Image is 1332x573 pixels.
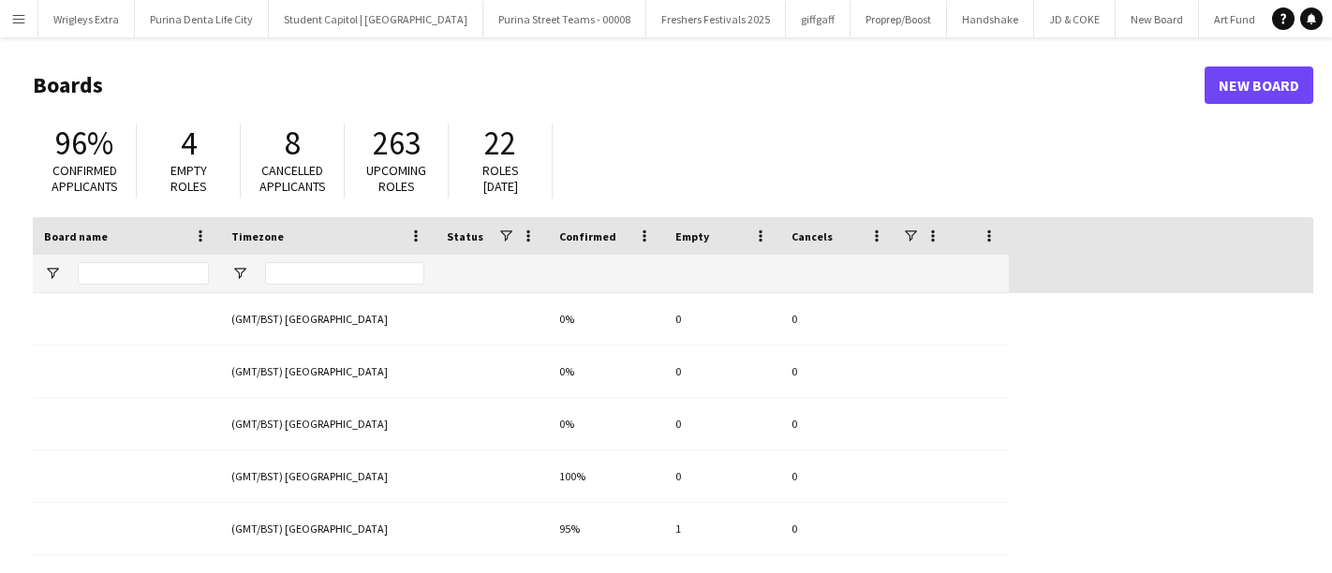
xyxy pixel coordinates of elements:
[220,450,436,502] div: (GMT/BST) [GEOGRAPHIC_DATA]
[38,1,135,37] button: Wrigleys Extra
[675,229,709,243] span: Empty
[664,503,780,554] div: 1
[780,293,896,345] div: 0
[664,450,780,502] div: 0
[548,398,664,449] div: 0%
[366,162,426,195] span: Upcoming roles
[170,162,207,195] span: Empty roles
[786,1,851,37] button: giffgaff
[285,123,301,164] span: 8
[44,229,108,243] span: Board name
[373,123,421,164] span: 263
[78,262,209,285] input: Board name Filter Input
[548,450,664,502] div: 100%
[259,162,326,195] span: Cancelled applicants
[780,345,896,397] div: 0
[33,71,1205,99] h1: Boards
[135,1,269,37] button: Purina Denta Life City
[1116,1,1199,37] button: New Board
[181,123,197,164] span: 4
[1199,1,1271,37] button: Art Fund
[664,293,780,345] div: 0
[548,503,664,554] div: 95%
[231,229,284,243] span: Timezone
[559,229,616,243] span: Confirmed
[482,162,519,195] span: Roles [DATE]
[1034,1,1116,37] button: JD & COKE
[780,398,896,449] div: 0
[1205,66,1313,104] a: New Board
[220,398,436,449] div: (GMT/BST) [GEOGRAPHIC_DATA]
[851,1,947,37] button: Proprep/Boost
[220,345,436,397] div: (GMT/BST) [GEOGRAPHIC_DATA]
[55,123,113,164] span: 96%
[269,1,483,37] button: Student Capitol | [GEOGRAPHIC_DATA]
[265,262,424,285] input: Timezone Filter Input
[664,345,780,397] div: 0
[947,1,1034,37] button: Handshake
[548,345,664,397] div: 0%
[52,162,118,195] span: Confirmed applicants
[44,265,61,282] button: Open Filter Menu
[548,293,664,345] div: 0%
[483,1,646,37] button: Purina Street Teams - 00008
[780,503,896,554] div: 0
[220,293,436,345] div: (GMT/BST) [GEOGRAPHIC_DATA]
[231,265,248,282] button: Open Filter Menu
[792,229,833,243] span: Cancels
[484,123,516,164] span: 22
[646,1,786,37] button: Freshers Festivals 2025
[780,450,896,502] div: 0
[220,503,436,554] div: (GMT/BST) [GEOGRAPHIC_DATA]
[447,229,483,243] span: Status
[664,398,780,449] div: 0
